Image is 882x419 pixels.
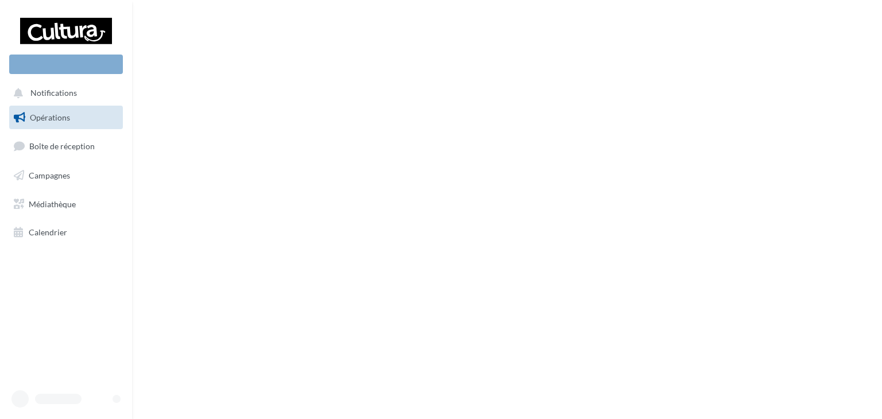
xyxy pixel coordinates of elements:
span: Campagnes [29,170,70,180]
div: Nouvelle campagne [9,55,123,74]
span: Notifications [30,88,77,98]
a: Opérations [7,106,125,130]
span: Opérations [30,112,70,122]
span: Boîte de réception [29,141,95,151]
a: Calendrier [7,220,125,245]
a: Campagnes [7,164,125,188]
span: Calendrier [29,227,67,237]
a: Médiathèque [7,192,125,216]
span: Médiathèque [29,199,76,208]
a: Boîte de réception [7,134,125,158]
